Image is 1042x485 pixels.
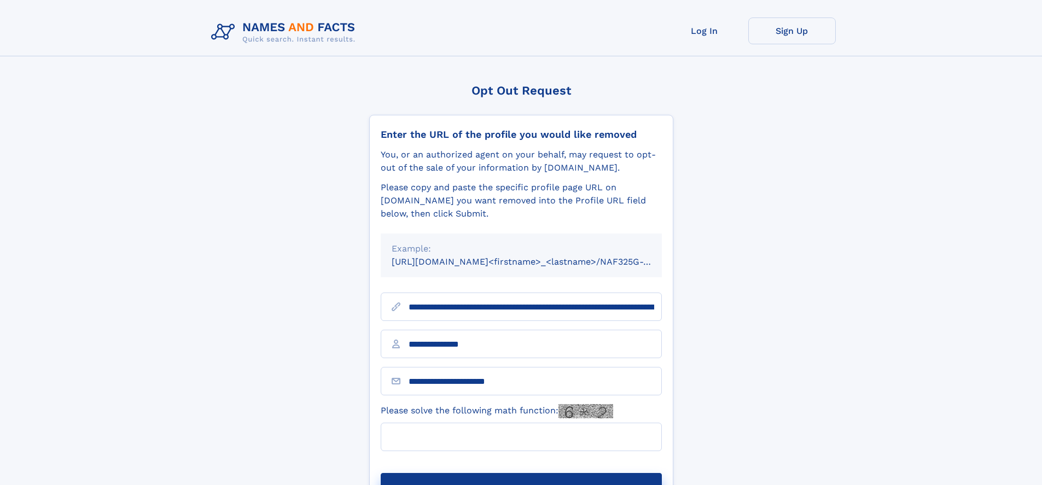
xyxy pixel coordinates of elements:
div: Example: [392,242,651,255]
div: You, or an authorized agent on your behalf, may request to opt-out of the sale of your informatio... [381,148,662,174]
div: Opt Out Request [369,84,673,97]
div: Enter the URL of the profile you would like removed [381,128,662,141]
label: Please solve the following math function: [381,404,613,418]
a: Sign Up [748,17,836,44]
small: [URL][DOMAIN_NAME]<firstname>_<lastname>/NAF325G-xxxxxxxx [392,256,683,267]
img: Logo Names and Facts [207,17,364,47]
div: Please copy and paste the specific profile page URL on [DOMAIN_NAME] you want removed into the Pr... [381,181,662,220]
a: Log In [661,17,748,44]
